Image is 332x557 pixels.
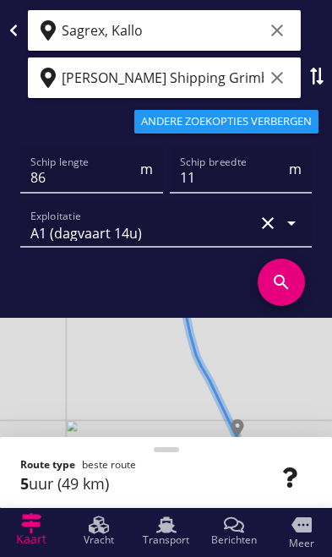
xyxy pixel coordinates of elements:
[258,259,305,306] i: search
[180,164,286,191] input: Schip breedte
[267,68,287,88] i: clear
[143,535,189,545] span: Transport
[200,508,268,554] a: Berichten
[134,110,318,134] button: Andere zoekopties verbergen
[291,515,312,535] i: more
[137,159,153,179] div: m
[62,17,264,44] input: Vertrekpunt
[16,533,46,545] span: Kaart
[133,508,200,554] a: Transport
[84,535,114,545] span: Vracht
[82,457,136,472] span: beste route
[267,20,287,41] i: clear
[20,457,75,472] strong: Route type
[211,535,257,545] span: Berichten
[141,113,312,130] div: Andere zoekopties verbergen
[229,419,246,436] img: Marker
[30,164,137,191] input: Schip lengte
[281,213,302,233] i: arrow_drop_down
[20,473,29,494] strong: 5
[258,213,278,233] i: clear
[30,226,142,241] div: A1 (dagvaart 14u)
[289,538,314,549] span: Meer
[20,472,312,495] div: uur (49 km)
[286,159,302,179] div: m
[65,508,133,554] a: Vracht
[62,64,264,91] input: Bestemming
